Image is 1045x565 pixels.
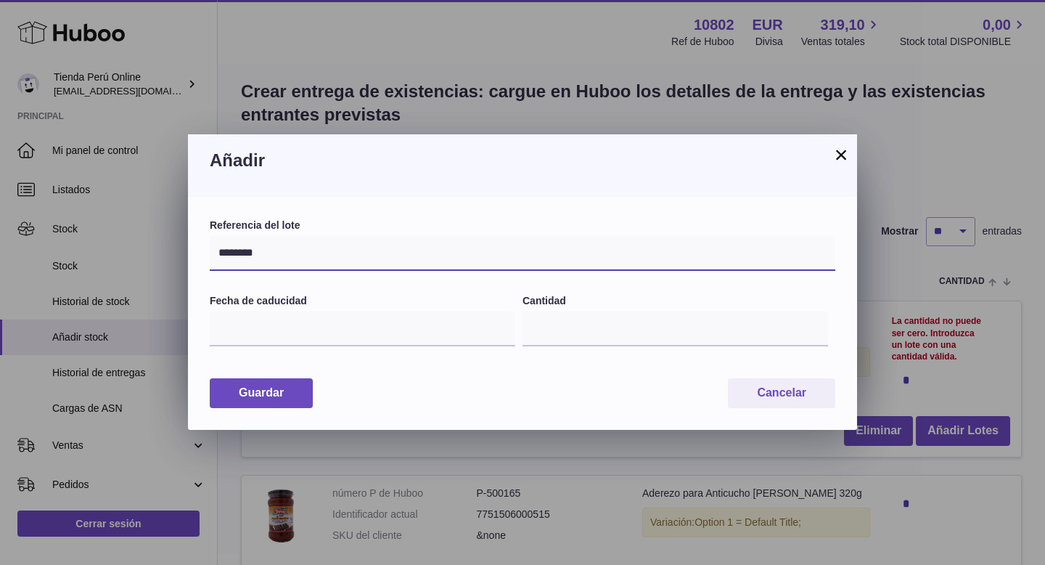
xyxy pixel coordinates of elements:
[210,294,515,308] label: Fecha de caducidad
[210,149,835,172] h3: Añadir
[210,219,835,232] label: Referencia del lote
[728,378,835,408] button: Cancelar
[210,378,313,408] button: Guardar
[832,146,850,163] button: ×
[522,294,828,308] label: Cantidad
